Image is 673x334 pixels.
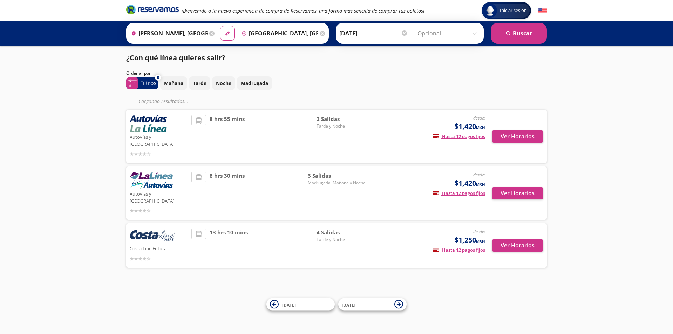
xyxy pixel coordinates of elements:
span: 13 hrs 10 mins [210,229,248,263]
p: ¿Con qué línea quieres salir? [126,53,225,63]
span: Iniciar sesión [497,7,530,14]
span: Tarde y Noche [317,123,366,129]
button: Noche [212,76,235,90]
span: 2 Salidas [317,115,366,123]
small: MXN [476,238,485,244]
p: Filtros [140,79,157,87]
em: desde: [473,229,485,234]
button: Ver Horarios [492,187,543,199]
input: Opcional [417,25,480,42]
span: 0 [157,75,159,81]
small: MXN [476,125,485,130]
span: 8 hrs 55 mins [210,115,245,158]
p: Tarde [193,80,206,87]
button: Tarde [189,76,210,90]
em: desde: [473,115,485,121]
i: Brand Logo [126,4,179,15]
span: 4 Salidas [317,229,366,237]
span: 3 Salidas [308,172,366,180]
p: Mañana [164,80,183,87]
input: Buscar Destino [239,25,318,42]
input: Buscar Origen [128,25,208,42]
span: [DATE] [342,302,355,308]
img: Autovías y La Línea [130,115,167,132]
button: Ver Horarios [492,130,543,143]
button: 0Filtros [126,77,158,89]
img: Autovías y La Línea [130,172,173,189]
button: English [538,6,547,15]
button: [DATE] [266,298,335,311]
button: Buscar [491,23,547,44]
button: [DATE] [338,298,407,311]
button: Mañana [160,76,187,90]
p: Madrugada [241,80,268,87]
span: Hasta 12 pagos fijos [433,247,485,253]
img: Costa Line Futura [130,229,175,244]
p: Autovías y [GEOGRAPHIC_DATA] [130,132,188,148]
button: Madrugada [237,76,272,90]
small: MXN [476,182,485,187]
span: Hasta 12 pagos fijos [433,190,485,196]
span: Madrugada, Mañana y Noche [308,180,366,186]
em: desde: [473,172,485,178]
p: Autovías y [GEOGRAPHIC_DATA] [130,189,188,204]
em: Cargando resultados ... [138,98,189,104]
p: Ordenar por [126,70,151,76]
span: 8 hrs 30 mins [210,172,245,214]
p: Costa Line Futura [130,244,188,252]
span: Tarde y Noche [317,237,366,243]
input: Elegir Fecha [339,25,408,42]
span: $1,250 [455,235,485,245]
span: [DATE] [282,302,296,308]
span: Hasta 12 pagos fijos [433,133,485,139]
a: Brand Logo [126,4,179,17]
p: Noche [216,80,231,87]
span: $1,420 [455,178,485,189]
em: ¡Bienvenido a la nueva experiencia de compra de Reservamos, una forma más sencilla de comprar tus... [182,7,424,14]
button: Ver Horarios [492,239,543,252]
span: $1,420 [455,121,485,132]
